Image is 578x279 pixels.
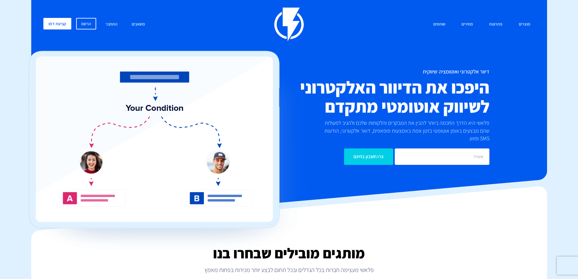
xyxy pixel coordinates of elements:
a: משאבים [127,18,150,31]
h1: דיוור אלקטרוני ואוטומציה שיווקית [253,69,489,75]
h2: מותגים מובילים שבחרו בנו [31,245,547,261]
a: הרשם [76,18,96,29]
p: פלאשי מעצימה חברות בכל הגדלים ובכל תחום לבצע יותר מכירות בפחות מאמץ [31,266,547,274]
a: מוצרים [514,18,535,31]
a: קביעת דמו [43,18,71,29]
input: צרו חשבון בחינם [344,148,393,165]
input: אימייל [395,148,489,165]
h2: היפכו את הדיוור האלקטרוני לשיווק אוטומטי מתקדם [253,78,489,116]
p: פלאשי היא הדרך החכמה ביותר להבין את המבקרים והלקוחות שלכם ולהגיב לפעולות שהם מבצעים באופן אוטומטי... [314,119,489,142]
a: פתרונות [485,18,507,31]
a: התחבר [101,18,122,31]
a: שותפים [429,18,450,31]
a: מחירים [457,18,478,31]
